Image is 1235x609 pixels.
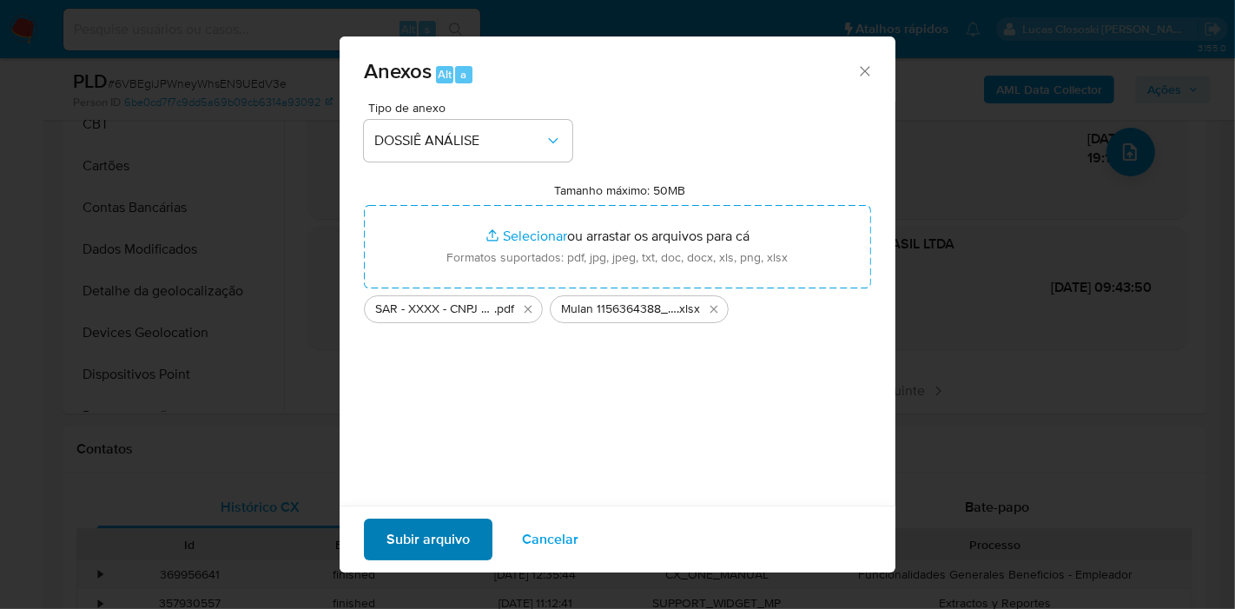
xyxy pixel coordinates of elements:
button: Excluir SAR - XXXX - CNPJ 02379828000128 - ACTION LINE DO BRASIL LTDA.pdf [518,299,538,320]
span: .xlsx [677,301,700,318]
span: SAR - XXXX - CNPJ 02379828000128 - ACTION LINE DO BRASIL LTDA [375,301,494,318]
span: Anexos [364,56,432,86]
span: Tipo de anexo [368,102,577,114]
button: Cancelar [499,519,601,560]
span: a [460,66,466,83]
button: DOSSIÊ ANÁLISE [364,120,572,162]
button: Excluir Mulan 1156364388_2025_08_19_16_13_00.xlsx [703,299,724,320]
span: Subir arquivo [386,520,470,559]
span: .pdf [494,301,514,318]
button: Fechar [856,63,872,78]
span: DOSSIÊ ANÁLISE [374,132,545,149]
ul: Arquivos selecionados [364,288,871,323]
span: Cancelar [522,520,578,559]
span: Alt [438,66,452,83]
label: Tamanho máximo: 50MB [555,182,686,198]
button: Subir arquivo [364,519,492,560]
span: Mulan 1156364388_2025_08_19_16_13_00 [561,301,677,318]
